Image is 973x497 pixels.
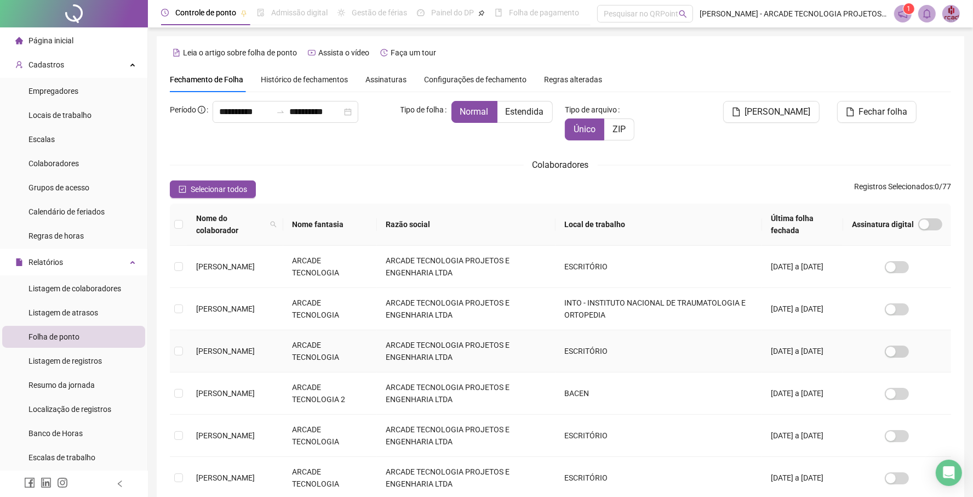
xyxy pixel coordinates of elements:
[241,10,247,16] span: pushpin
[283,288,377,330] td: ARCADE TECNOLOGIA
[417,9,425,16] span: dashboard
[565,104,617,116] span: Tipo de arquivo
[196,347,255,355] span: [PERSON_NAME]
[859,105,908,118] span: Fechar folha
[506,106,544,117] span: Estendida
[116,480,124,488] span: left
[28,381,95,389] span: Resumo da jornada
[196,389,255,398] span: [PERSON_NAME]
[276,108,285,116] span: to
[28,231,84,240] span: Regras de horas
[424,76,526,83] span: Configurações de fechamento
[261,75,348,84] span: Histórico de fechamentos
[943,5,959,22] img: 12371
[679,10,687,18] span: search
[24,477,35,488] span: facebook
[15,37,23,44] span: home
[283,246,377,288] td: ARCADE TECNOLOGIA
[509,8,579,17] span: Folha de pagamento
[179,185,186,193] span: check-square
[28,159,79,168] span: Colaboradores
[377,246,556,288] td: ARCADE TECNOLOGIA PROJETOS E ENGENHARIA LTDA
[544,76,602,83] span: Regras alteradas
[170,105,196,114] span: Período
[762,204,843,246] th: Última folha fechada
[762,415,843,457] td: [DATE] a [DATE]
[268,210,279,239] span: search
[936,460,962,486] div: Open Intercom Messenger
[28,87,78,95] span: Empregadores
[276,108,285,116] span: swap-right
[28,357,102,365] span: Listagem de registros
[257,9,265,16] span: file-done
[352,8,407,17] span: Gestão de férias
[365,76,407,83] span: Assinaturas
[556,288,763,330] td: INTO - INSTITUTO NACIONAL DE TRAUMATOLOGIA E ORTOPEDIA
[28,258,63,267] span: Relatórios
[41,477,51,488] span: linkedin
[700,8,888,20] span: [PERSON_NAME] - ARCADE TECNOLOGIA PROJETOS E ENGENHARIA LTDA
[196,304,255,313] span: [PERSON_NAME]
[377,330,556,372] td: ARCADE TECNOLOGIA PROJETOS E ENGENHARIA LTDA
[732,108,741,116] span: file
[196,473,255,482] span: [PERSON_NAME]
[283,415,377,457] td: ARCADE TECNOLOGIA
[854,180,951,198] span: : 0 / 77
[762,246,843,288] td: [DATE] a [DATE]
[183,48,297,57] span: Leia o artigo sobre folha de ponto
[337,9,345,16] span: sun
[556,415,763,457] td: ESCRITÓRIO
[196,212,266,236] span: Nome do colaborador
[391,48,436,57] span: Faça um tour
[28,332,79,341] span: Folha de ponto
[762,288,843,330] td: [DATE] a [DATE]
[400,104,444,116] span: Tipo de folha
[478,10,485,16] span: pushpin
[556,372,763,415] td: BACEN
[837,101,917,123] button: Fechar folha
[377,288,556,330] td: ARCADE TECNOLOGIA PROJETOS E ENGENHARIA LTDA
[28,308,98,317] span: Listagem de atrasos
[460,106,489,117] span: Normal
[556,246,763,288] td: ESCRITÓRIO
[745,105,811,118] span: [PERSON_NAME]
[191,183,247,195] span: Selecionar todos
[57,477,68,488] span: instagram
[196,431,255,440] span: [PERSON_NAME]
[613,124,626,134] span: ZIP
[283,204,377,246] th: Nome fantasia
[533,160,589,170] span: Colaboradores
[28,183,89,192] span: Grupos de acesso
[28,284,121,293] span: Listagem de colaboradores
[170,180,256,198] button: Selecionar todos
[556,330,763,372] td: ESCRITÓRIO
[28,135,55,144] span: Escalas
[380,49,388,57] span: history
[283,330,377,372] td: ARCADE TECNOLOGIA
[198,106,205,114] span: info-circle
[271,8,328,17] span: Admissão digital
[15,258,23,266] span: file
[28,207,105,216] span: Calendário de feriados
[161,9,169,16] span: clock-circle
[431,8,474,17] span: Painel do DP
[270,221,277,228] span: search
[922,9,932,19] span: bell
[308,49,316,57] span: youtube
[28,60,64,69] span: Cadastros
[173,49,180,57] span: file-text
[175,8,236,17] span: Controle de ponto
[762,372,843,415] td: [DATE] a [DATE]
[852,218,914,230] span: Assinatura digital
[377,372,556,415] td: ARCADE TECNOLOGIA PROJETOS E ENGENHARIA LTDA
[898,9,908,19] span: notification
[907,5,911,13] span: 1
[28,36,73,45] span: Página inicial
[854,182,933,191] span: Registros Selecionados
[196,262,255,271] span: [PERSON_NAME]
[318,48,369,57] span: Assista o vídeo
[28,429,83,438] span: Banco de Horas
[377,415,556,457] td: ARCADE TECNOLOGIA PROJETOS E ENGENHARIA LTDA
[574,124,596,134] span: Único
[723,101,820,123] button: [PERSON_NAME]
